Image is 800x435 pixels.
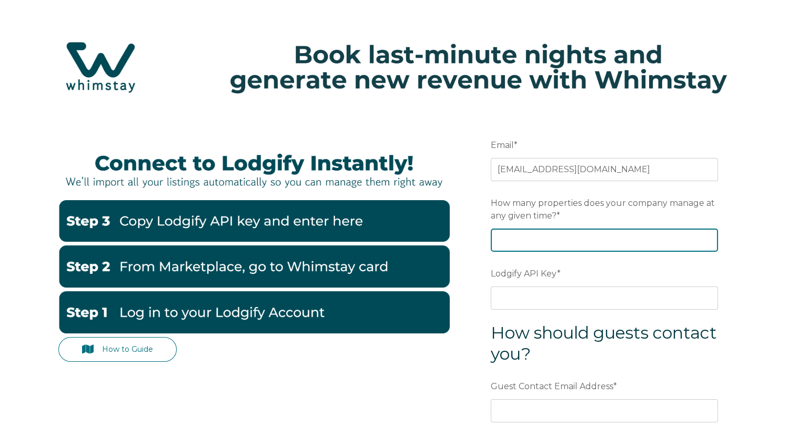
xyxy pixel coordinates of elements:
[491,195,715,224] span: How many properties does your company manage at any given time?
[58,200,450,242] img: Lodgify3
[11,26,789,108] img: Hubspot header for SSOB (4)
[58,291,450,333] img: Lodgify1
[58,337,177,362] a: How to Guide
[58,245,450,288] img: Lodgify2
[491,378,613,394] span: Guest Contact Email Address
[58,143,450,196] img: LodgifyBanner
[491,322,717,364] span: How should guests contact you?
[491,137,514,153] span: Email
[491,265,557,282] span: Lodgify API Key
